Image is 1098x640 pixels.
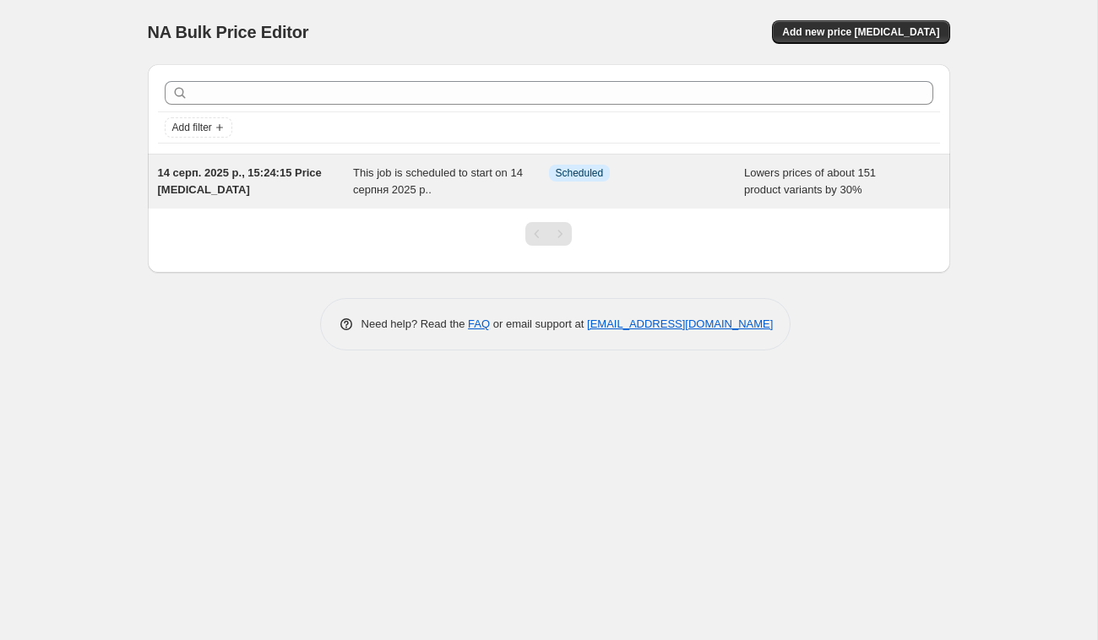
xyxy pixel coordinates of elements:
[525,222,572,246] nav: Pagination
[172,121,212,134] span: Add filter
[353,166,523,196] span: This job is scheduled to start on 14 серпня 2025 р..
[158,166,322,196] span: 14 серп. 2025 р., 15:24:15 Price [MEDICAL_DATA]
[772,20,949,44] button: Add new price [MEDICAL_DATA]
[361,317,469,330] span: Need help? Read the
[556,166,604,180] span: Scheduled
[782,25,939,39] span: Add new price [MEDICAL_DATA]
[165,117,232,138] button: Add filter
[148,23,309,41] span: NA Bulk Price Editor
[468,317,490,330] a: FAQ
[490,317,587,330] span: or email support at
[744,166,876,196] span: Lowers prices of about 151 product variants by 30%
[587,317,773,330] a: [EMAIL_ADDRESS][DOMAIN_NAME]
